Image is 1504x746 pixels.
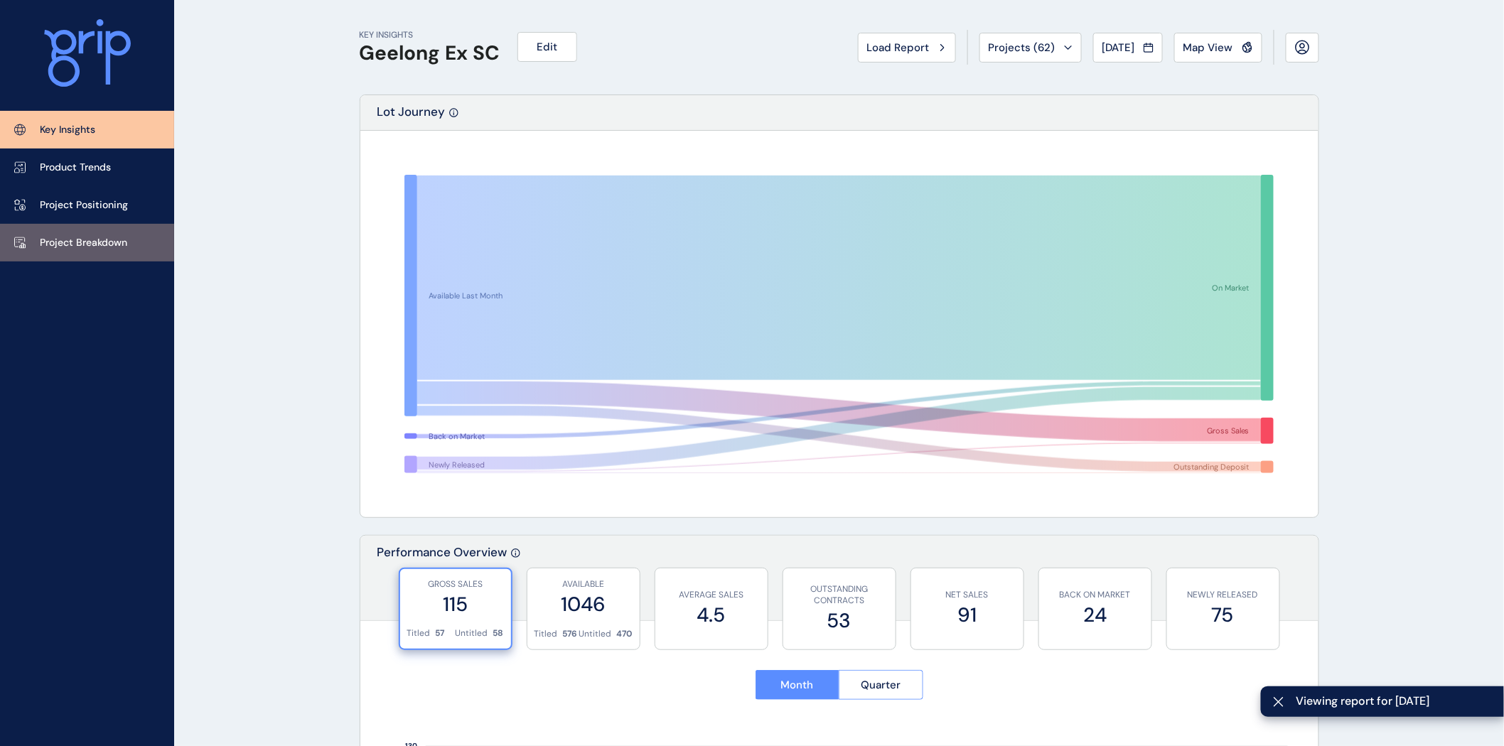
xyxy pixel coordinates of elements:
[989,40,1056,55] span: Projects ( 62 )
[861,678,901,692] span: Quarter
[1046,601,1144,629] label: 24
[579,628,612,640] p: Untitled
[1046,589,1144,601] p: BACK ON MARKET
[535,628,558,640] p: Titled
[456,627,488,639] p: Untitled
[1174,33,1262,63] button: Map View
[756,670,839,700] button: Month
[563,628,578,640] p: 576
[662,589,761,601] p: AVERAGE SALES
[535,590,633,618] label: 1046
[617,628,633,640] p: 470
[360,29,500,41] p: KEY INSIGHTS
[40,123,95,137] p: Key Insights
[436,627,445,639] p: 57
[1174,601,1272,629] label: 75
[360,41,500,65] h1: Geelong Ex SC
[1183,40,1233,55] span: Map View
[867,40,930,55] span: Load Report
[790,583,888,607] p: OUTSTANDING CONTRACTS
[517,32,577,62] button: Edit
[40,198,128,212] p: Project Positioning
[790,607,888,634] label: 53
[535,578,633,590] p: AVAILABLE
[839,670,923,700] button: Quarter
[781,678,814,692] span: Month
[40,161,111,175] p: Product Trends
[979,33,1082,63] button: Projects (62)
[918,589,1016,601] p: NET SALES
[1174,589,1272,601] p: NEWLY RELEASED
[918,601,1016,629] label: 91
[662,601,761,629] label: 4.5
[1296,693,1493,709] span: Viewing report for [DATE]
[537,40,557,54] span: Edit
[407,578,504,590] p: GROSS SALES
[407,590,504,618] label: 115
[858,33,956,63] button: Load Report
[1093,33,1163,63] button: [DATE]
[407,627,431,639] p: Titled
[377,544,507,620] p: Performance Overview
[40,236,127,250] p: Project Breakdown
[493,627,504,639] p: 58
[377,104,446,130] p: Lot Journey
[1102,40,1135,55] span: [DATE]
